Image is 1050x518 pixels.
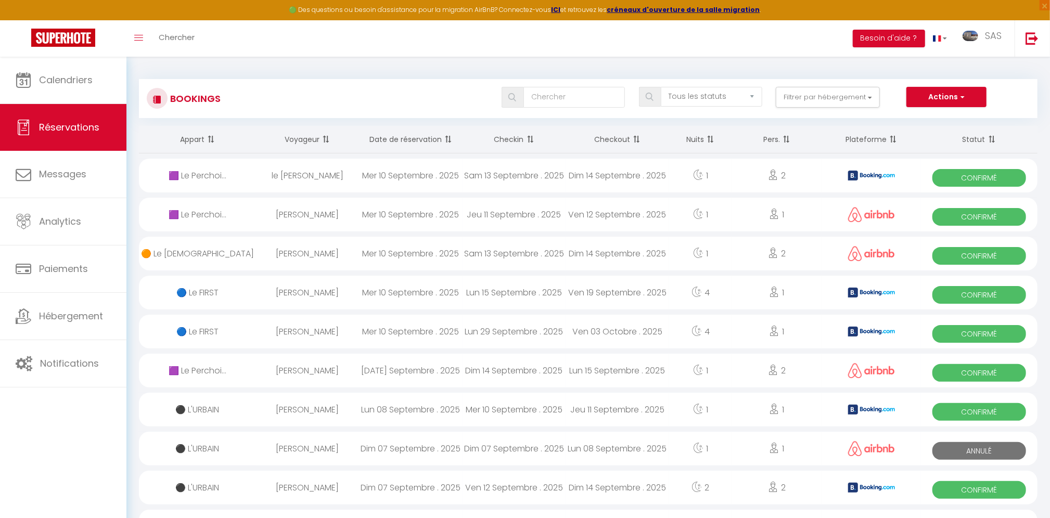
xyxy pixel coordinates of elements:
a: créneaux d'ouverture de la salle migration [607,5,760,14]
button: Ouvrir le widget de chat LiveChat [8,4,40,35]
th: Sort by nights [669,126,732,153]
th: Sort by checkin [463,126,566,153]
a: ... SAS [955,20,1015,57]
span: Hébergement [39,309,103,322]
th: Sort by people [732,126,822,153]
span: Chercher [159,32,195,43]
h3: Bookings [168,87,221,110]
button: Filtrer par hébergement [776,87,880,108]
button: Actions [906,87,987,108]
button: Besoin d'aide ? [853,30,925,47]
span: Analytics [39,215,81,228]
th: Sort by checkout [566,126,669,153]
th: Sort by rentals [139,126,256,153]
a: ICI [552,5,561,14]
span: Calendriers [39,73,93,86]
img: logout [1026,32,1039,45]
th: Sort by guest [256,126,360,153]
span: Réservations [39,121,99,134]
th: Sort by channel [822,126,921,153]
th: Sort by booking date [359,126,463,153]
img: Super Booking [31,29,95,47]
th: Sort by status [921,126,1038,153]
span: Paiements [39,262,88,275]
span: Notifications [40,357,99,370]
iframe: Chat [1006,471,1042,510]
input: Chercher [523,87,625,108]
span: SAS [985,29,1002,42]
img: ... [963,31,978,41]
a: Chercher [151,20,202,57]
span: Messages [39,167,86,180]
